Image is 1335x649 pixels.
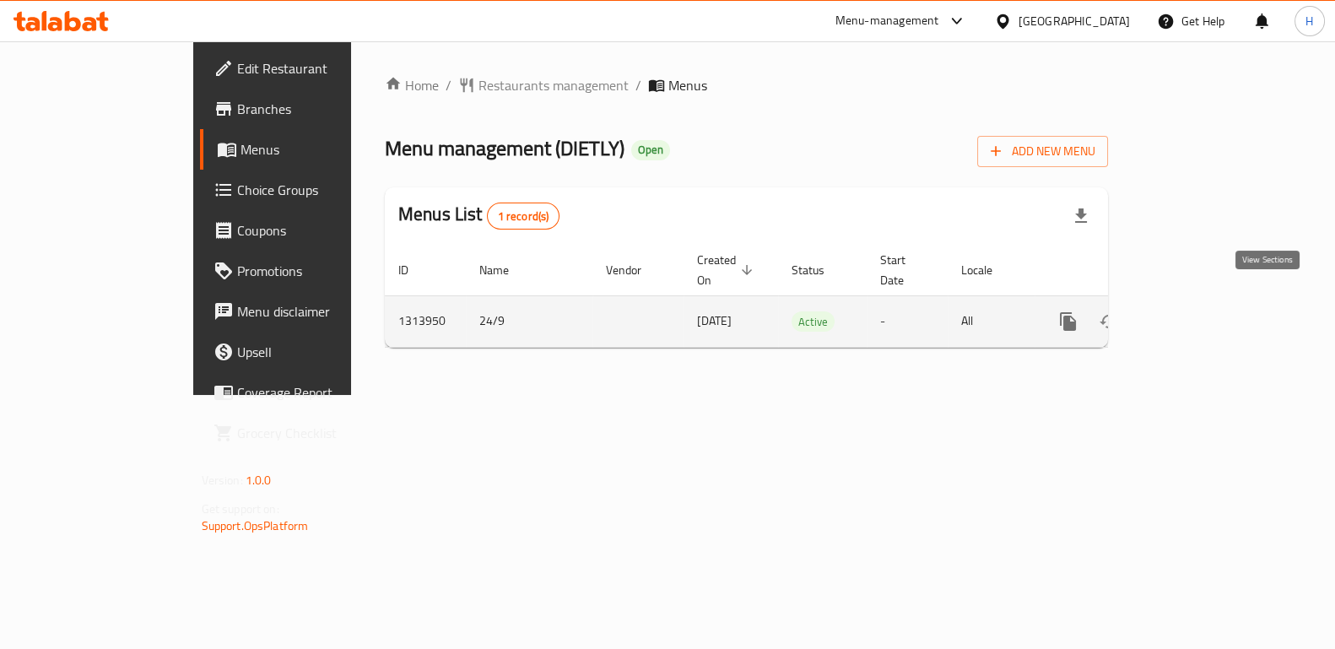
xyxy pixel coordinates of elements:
div: Total records count [487,203,560,230]
a: Branches [200,89,416,129]
span: Open [631,143,670,157]
span: Menu management ( DIETLY ) [385,129,624,167]
span: Menus [668,75,707,95]
a: Menus [200,129,416,170]
th: Actions [1035,245,1224,296]
span: 1.0.0 [246,469,272,491]
a: Coupons [200,210,416,251]
span: Created On [697,250,758,290]
span: Name [479,260,531,280]
span: Start Date [880,250,927,290]
span: Menu disclaimer [237,301,403,322]
span: Coverage Report [237,382,403,403]
a: Restaurants management [458,75,629,95]
h2: Menus List [398,202,559,230]
span: Branches [237,99,403,119]
a: Promotions [200,251,416,291]
table: enhanced table [385,245,1224,348]
a: Edit Restaurant [200,48,416,89]
button: more [1048,301,1089,342]
span: Menus [241,139,403,160]
span: 1 record(s) [488,208,559,224]
span: Edit Restaurant [237,58,403,78]
span: Upsell [237,342,403,362]
span: Grocery Checklist [237,423,403,443]
div: Menu-management [835,11,939,31]
span: ID [398,260,430,280]
div: Export file [1061,196,1101,236]
div: [GEOGRAPHIC_DATA] [1019,12,1130,30]
td: 1313950 [385,295,466,347]
a: Support.OpsPlatform [202,515,309,537]
a: Grocery Checklist [200,413,416,453]
td: 24/9 [466,295,592,347]
span: Promotions [237,261,403,281]
nav: breadcrumb [385,75,1108,95]
button: Add New Menu [977,136,1108,167]
span: [DATE] [697,310,732,332]
a: Choice Groups [200,170,416,210]
span: Choice Groups [237,180,403,200]
a: Coverage Report [200,372,416,413]
span: Restaurants management [478,75,629,95]
a: Menu disclaimer [200,291,416,332]
span: Active [792,312,835,332]
span: H [1305,12,1313,30]
span: Coupons [237,220,403,241]
td: All [948,295,1035,347]
div: Open [631,140,670,160]
span: Vendor [606,260,663,280]
span: Status [792,260,846,280]
div: Active [792,311,835,332]
li: / [635,75,641,95]
span: Locale [961,260,1014,280]
span: Get support on: [202,498,279,520]
li: / [446,75,451,95]
a: Upsell [200,332,416,372]
td: - [867,295,948,347]
span: Add New Menu [991,141,1094,162]
span: Version: [202,469,243,491]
